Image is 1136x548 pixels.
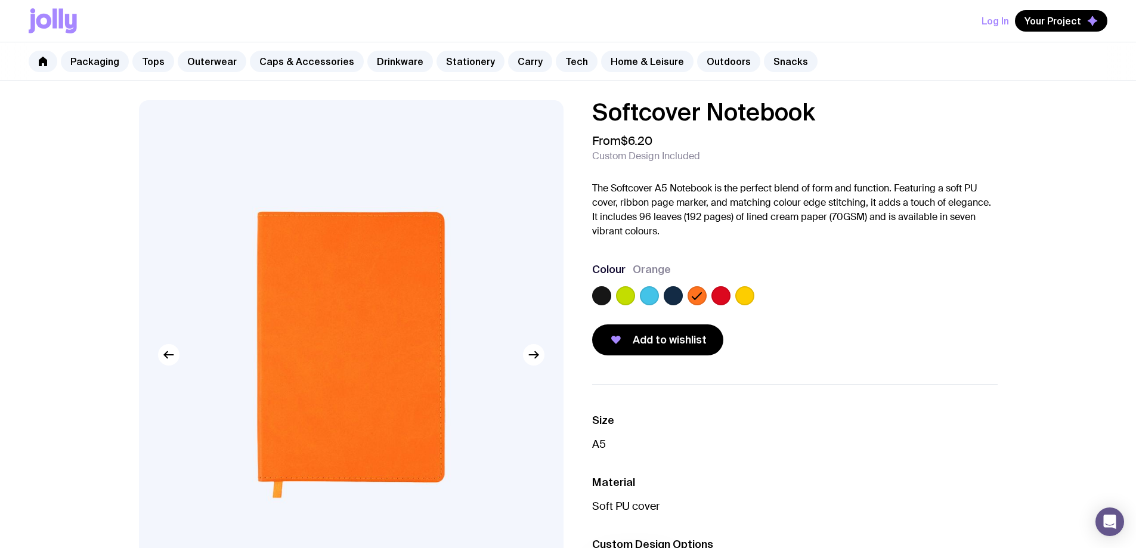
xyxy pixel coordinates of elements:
[592,324,723,355] button: Add to wishlist
[1015,10,1107,32] button: Your Project
[633,333,707,347] span: Add to wishlist
[178,51,246,72] a: Outerwear
[592,475,998,490] h3: Material
[982,10,1009,32] button: Log In
[633,262,671,277] span: Orange
[592,150,700,162] span: Custom Design Included
[764,51,818,72] a: Snacks
[592,262,626,277] h3: Colour
[1095,507,1124,536] div: Open Intercom Messenger
[250,51,364,72] a: Caps & Accessories
[437,51,504,72] a: Stationery
[367,51,433,72] a: Drinkware
[592,413,998,428] h3: Size
[592,100,998,124] h1: Softcover Notebook
[697,51,760,72] a: Outdoors
[1024,15,1081,27] span: Your Project
[592,499,998,513] p: Soft PU cover
[592,134,652,148] span: From
[61,51,129,72] a: Packaging
[132,51,174,72] a: Tops
[592,181,998,239] p: The Softcover A5 Notebook is the perfect blend of form and function. Featuring a soft PU cover, r...
[592,437,998,451] p: A5
[621,133,652,148] span: $6.20
[508,51,552,72] a: Carry
[601,51,694,72] a: Home & Leisure
[556,51,598,72] a: Tech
